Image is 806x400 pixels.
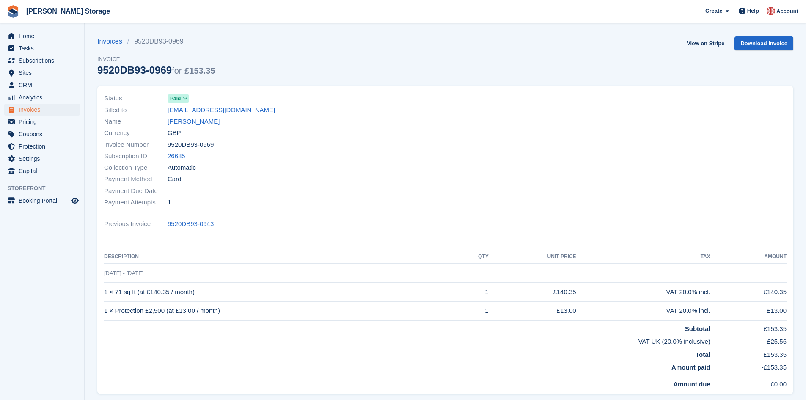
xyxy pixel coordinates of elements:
a: menu [4,30,80,42]
span: for [172,66,182,75]
div: VAT 20.0% incl. [576,287,710,297]
strong: Amount due [673,381,710,388]
span: [DATE] - [DATE] [104,270,143,276]
span: Settings [19,153,69,165]
th: Unit Price [489,250,576,264]
span: Tasks [19,42,69,54]
a: menu [4,67,80,79]
td: 1 [457,301,489,320]
th: Tax [576,250,710,264]
td: £153.35 [710,347,787,360]
th: Description [104,250,457,264]
td: £13.00 [489,301,576,320]
span: Automatic [168,163,196,173]
span: Pricing [19,116,69,128]
span: Storefront [8,184,84,193]
a: 9520DB93-0943 [168,219,214,229]
a: menu [4,55,80,66]
a: menu [4,79,80,91]
span: Create [705,7,722,15]
span: GBP [168,128,181,138]
span: Booking Portal [19,195,69,207]
span: Subscriptions [19,55,69,66]
span: Sites [19,67,69,79]
span: Paid [170,95,181,102]
th: Amount [710,250,787,264]
a: [PERSON_NAME] Storage [23,4,113,18]
span: Payment Attempts [104,198,168,207]
div: 9520DB93-0969 [97,64,215,76]
span: Protection [19,141,69,152]
span: Card [168,174,182,184]
span: Payment Method [104,174,168,184]
td: £13.00 [710,301,787,320]
span: Invoice [97,55,215,63]
a: menu [4,141,80,152]
td: £25.56 [710,334,787,347]
span: Account [776,7,798,16]
a: menu [4,195,80,207]
img: stora-icon-8386f47178a22dfd0bd8f6a31ec36ba5ce8667c1dd55bd0f319d3a0aa187defe.svg [7,5,19,18]
td: 1 [457,283,489,302]
td: -£153.35 [710,359,787,376]
span: Coupons [19,128,69,140]
span: Collection Type [104,163,168,173]
span: CRM [19,79,69,91]
a: Download Invoice [734,36,793,50]
span: Status [104,94,168,103]
td: 1 × Protection £2,500 (at £13.00 / month) [104,301,457,320]
a: 26685 [168,152,185,161]
strong: Subtotal [685,325,710,332]
td: 1 × 71 sq ft (at £140.35 / month) [104,283,457,302]
a: Preview store [70,196,80,206]
span: Currency [104,128,168,138]
strong: Amount paid [671,364,710,371]
span: 1 [168,198,171,207]
span: Help [747,7,759,15]
span: Invoices [19,104,69,116]
span: Subscription ID [104,152,168,161]
a: menu [4,165,80,177]
a: [PERSON_NAME] [168,117,220,127]
span: 9520DB93-0969 [168,140,214,150]
td: £140.35 [489,283,576,302]
td: £0.00 [710,376,787,389]
th: QTY [457,250,489,264]
td: £140.35 [710,283,787,302]
span: Capital [19,165,69,177]
span: Billed to [104,105,168,115]
div: VAT 20.0% incl. [576,306,710,316]
a: menu [4,116,80,128]
a: menu [4,153,80,165]
span: Previous Invoice [104,219,168,229]
span: Name [104,117,168,127]
nav: breadcrumbs [97,36,215,47]
strong: Total [696,351,710,358]
a: menu [4,128,80,140]
span: £153.35 [184,66,215,75]
span: Invoice Number [104,140,168,150]
a: menu [4,42,80,54]
img: John Baker [767,7,775,15]
a: [EMAIL_ADDRESS][DOMAIN_NAME] [168,105,275,115]
span: Home [19,30,69,42]
a: View on Stripe [683,36,728,50]
span: Analytics [19,91,69,103]
td: VAT UK (20.0% inclusive) [104,334,710,347]
a: menu [4,104,80,116]
td: £153.35 [710,320,787,334]
a: Invoices [97,36,127,47]
span: Payment Due Date [104,186,168,196]
a: Paid [168,94,189,103]
a: menu [4,91,80,103]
